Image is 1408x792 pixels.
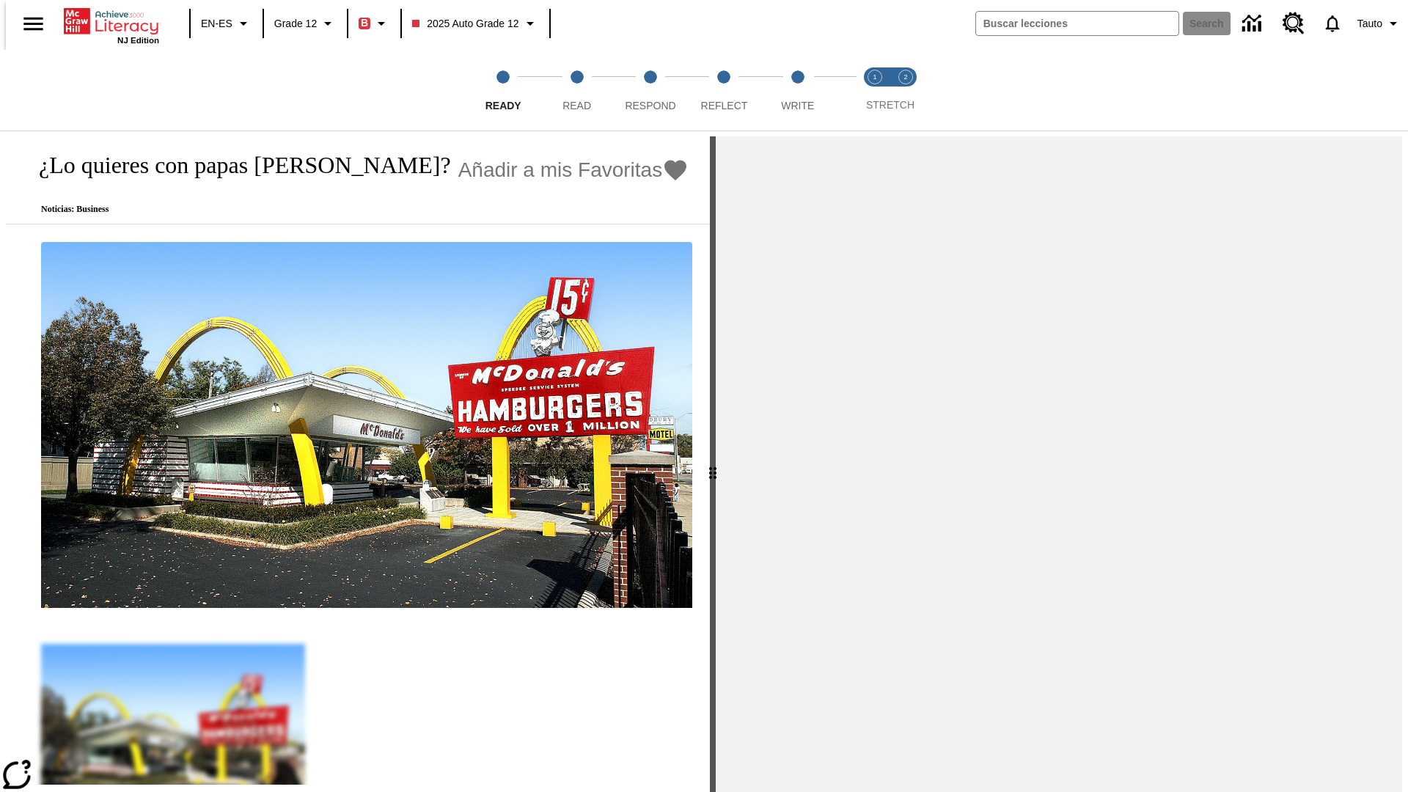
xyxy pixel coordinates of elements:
[1357,16,1382,32] span: Tauto
[412,16,518,32] span: 2025 Auto Grade 12
[23,204,689,215] p: Noticias: Business
[23,152,451,179] h1: ¿Lo quieres con papas [PERSON_NAME]?
[608,50,693,131] button: Respond step 3 of 5
[562,100,591,111] span: Read
[117,36,159,45] span: NJ Edition
[485,100,521,111] span: Ready
[274,16,317,32] span: Grade 12
[353,10,396,37] button: Boost El color de la clase es rojo. Cambiar el color de la clase.
[976,12,1178,35] input: search field
[64,5,159,45] div: Portada
[534,50,619,131] button: Read step 2 of 5
[201,16,232,32] span: EN-ES
[41,242,692,609] img: One of the first McDonald's stores, with the iconic red sign and golden arches.
[458,158,663,182] span: Añadir a mis Favoritas
[884,50,927,131] button: Stretch Respond step 2 of 2
[195,10,258,37] button: Language: EN-ES, Selecciona un idioma
[1352,10,1408,37] button: Perfil/Configuración
[458,157,689,183] button: Añadir a mis Favoritas - ¿Lo quieres con papas fritas?
[6,136,710,785] div: reading
[873,73,876,81] text: 1
[406,10,544,37] button: Class: 2025 Auto Grade 12, Selecciona una clase
[1233,4,1274,44] a: Centro de información
[681,50,766,131] button: Reflect step 4 of 5
[361,14,368,32] span: B
[866,99,914,111] span: STRETCH
[854,50,896,131] button: Stretch Read step 1 of 2
[625,100,675,111] span: Respond
[1274,4,1313,43] a: Centro de recursos, Se abrirá en una pestaña nueva.
[268,10,342,37] button: Grado: Grade 12, Elige un grado
[701,100,748,111] span: Reflect
[12,2,55,45] button: Abrir el menú lateral
[461,50,546,131] button: Ready step 1 of 5
[903,73,907,81] text: 2
[716,136,1402,792] div: activity
[755,50,840,131] button: Write step 5 of 5
[710,136,716,792] div: Pulsa la tecla de intro o la barra espaciadora y luego presiona las flechas de derecha e izquierd...
[1313,4,1352,43] a: Notificaciones
[781,100,814,111] span: Write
